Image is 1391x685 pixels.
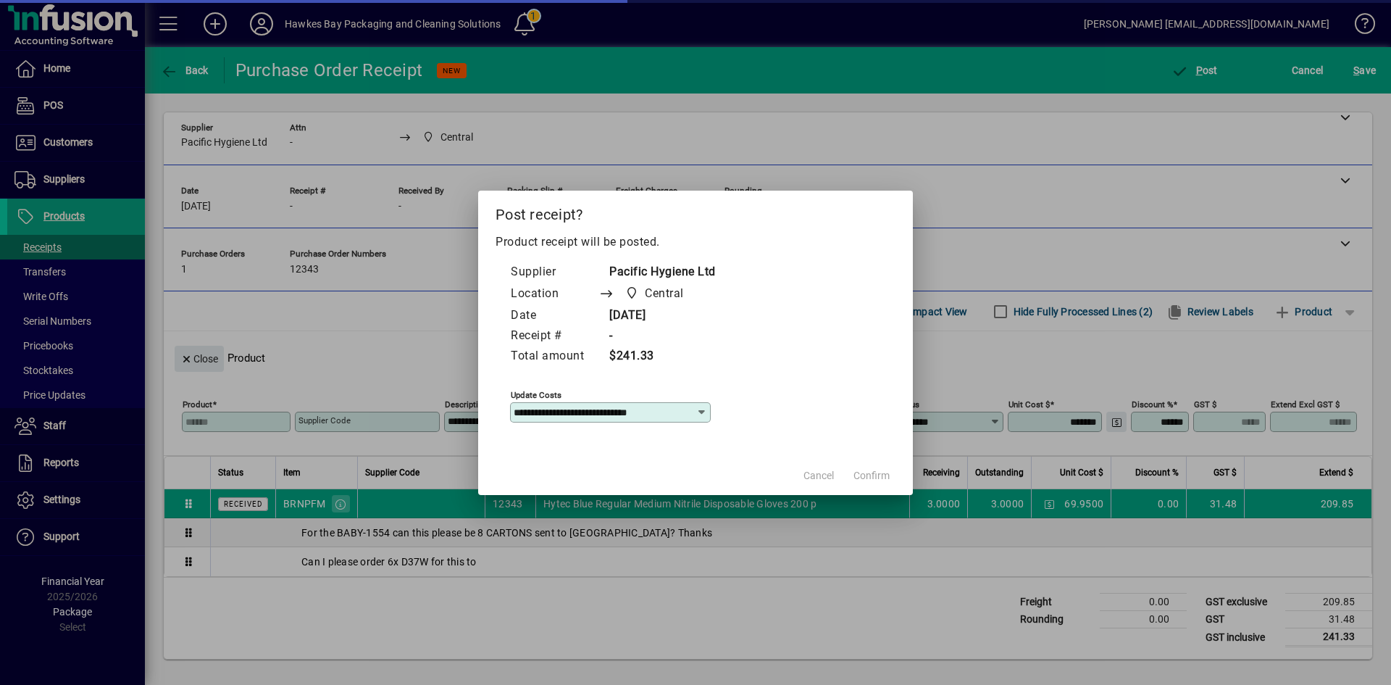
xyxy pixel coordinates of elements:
[510,326,598,346] td: Receipt #
[598,326,716,346] td: -
[645,285,684,302] span: Central
[621,283,690,304] span: Central
[510,306,598,326] td: Date
[496,233,895,251] p: Product receipt will be posted.
[598,306,716,326] td: [DATE]
[478,191,913,233] h2: Post receipt?
[598,262,716,283] td: Pacific Hygiene Ltd
[510,346,598,367] td: Total amount
[510,283,598,306] td: Location
[511,389,561,399] mat-label: Update costs
[510,262,598,283] td: Supplier
[598,346,716,367] td: $241.33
